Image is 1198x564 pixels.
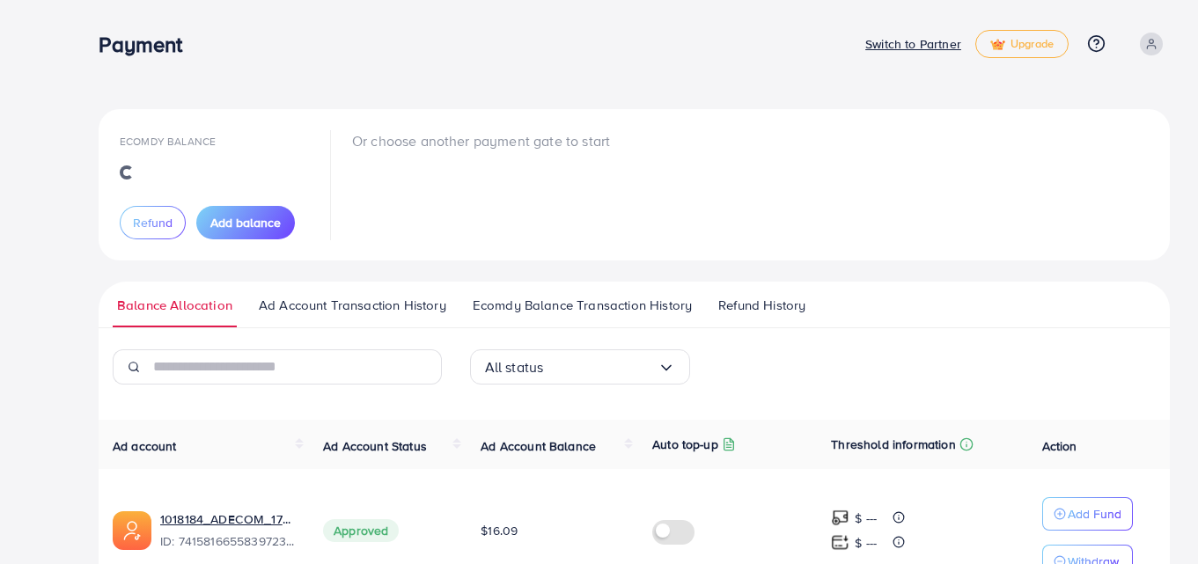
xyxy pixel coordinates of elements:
[975,30,1069,58] a: tickUpgrade
[855,532,877,553] p: $ ---
[160,532,295,550] span: ID: 7415816655839723537
[718,296,805,315] span: Refund History
[481,522,518,539] span: $16.09
[652,434,718,455] p: Auto top-up
[1042,437,1077,455] span: Action
[485,354,544,381] span: All status
[865,33,961,55] p: Switch to Partner
[481,437,596,455] span: Ad Account Balance
[160,510,295,528] a: 1018184_ADECOM_1726629369576
[990,38,1054,51] span: Upgrade
[99,32,196,57] h3: Payment
[210,214,281,231] span: Add balance
[990,39,1005,51] img: tick
[117,296,232,315] span: Balance Allocation
[120,134,216,149] span: Ecomdy Balance
[473,296,692,315] span: Ecomdy Balance Transaction History
[1042,497,1133,531] button: Add Fund
[259,296,446,315] span: Ad Account Transaction History
[543,354,657,381] input: Search for option
[323,437,427,455] span: Ad Account Status
[1068,503,1121,524] p: Add Fund
[855,508,877,529] p: $ ---
[831,533,849,552] img: top-up amount
[831,434,955,455] p: Threshold information
[113,511,151,550] img: ic-ads-acc.e4c84228.svg
[352,130,610,151] p: Or choose another payment gate to start
[831,509,849,527] img: top-up amount
[160,510,295,551] div: <span class='underline'>1018184_ADECOM_1726629369576</span></br>7415816655839723537
[120,206,186,239] button: Refund
[323,519,399,542] span: Approved
[470,349,690,385] div: Search for option
[113,437,177,455] span: Ad account
[196,206,295,239] button: Add balance
[133,214,173,231] span: Refund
